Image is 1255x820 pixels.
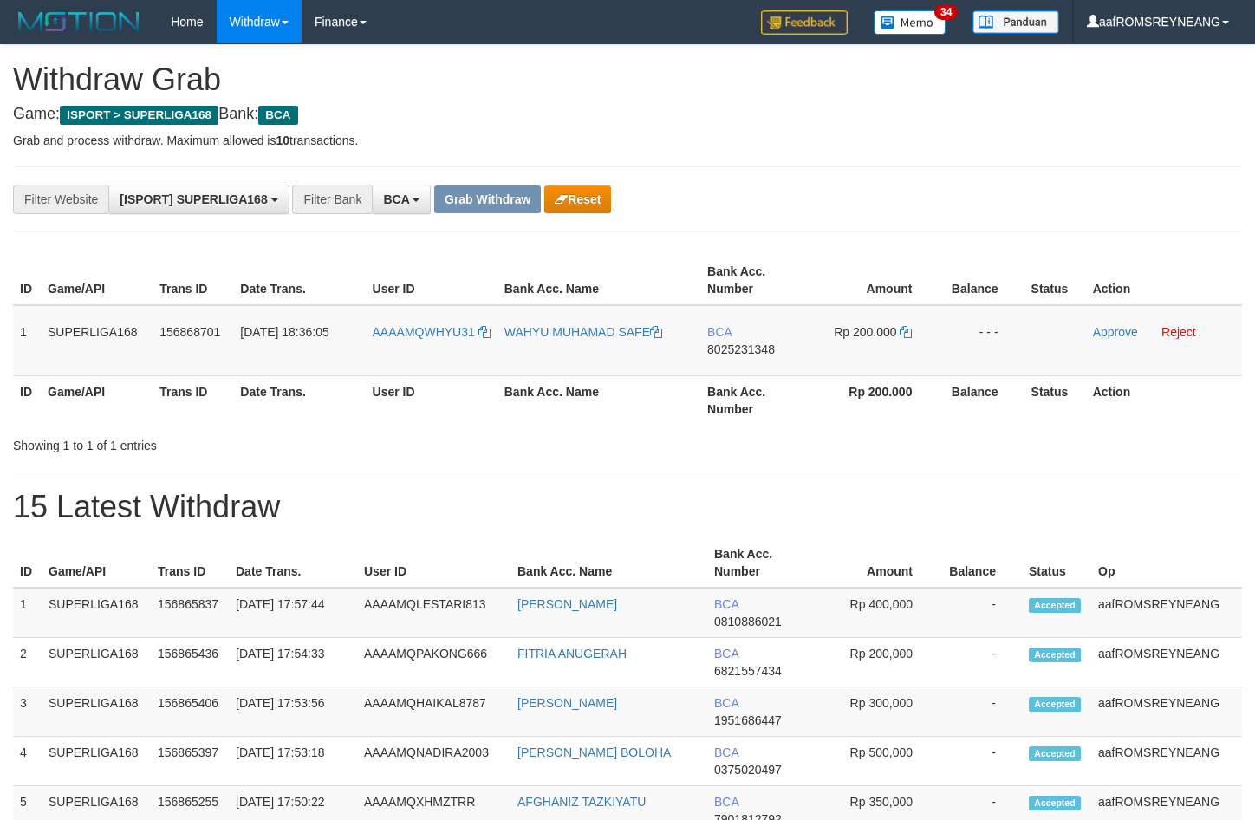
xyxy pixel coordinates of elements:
[13,430,510,454] div: Showing 1 to 1 of 1 entries
[41,375,153,425] th: Game/API
[41,256,153,305] th: Game/API
[357,538,510,588] th: User ID
[366,375,497,425] th: User ID
[1086,375,1242,425] th: Action
[151,638,229,687] td: 156865436
[42,737,151,786] td: SUPERLIGA168
[229,737,357,786] td: [DATE] 17:53:18
[813,638,939,687] td: Rp 200,000
[373,325,475,339] span: AAAAMQWHYU31
[1029,598,1081,613] span: Accepted
[151,737,229,786] td: 156865397
[13,106,1242,123] h4: Game: Bank:
[714,696,738,710] span: BCA
[13,132,1242,149] p: Grab and process withdraw. Maximum allowed is transactions.
[357,737,510,786] td: AAAAMQNADIRA2003
[258,106,297,125] span: BCA
[42,538,151,588] th: Game/API
[42,588,151,638] td: SUPERLIGA168
[761,10,848,35] img: Feedback.jpg
[1024,375,1086,425] th: Status
[13,9,145,35] img: MOTION_logo.png
[229,538,357,588] th: Date Trans.
[938,256,1024,305] th: Balance
[233,375,365,425] th: Date Trans.
[240,325,328,339] span: [DATE] 18:36:05
[517,647,627,661] a: FITRIA ANUGERAH
[1091,638,1242,687] td: aafROMSREYNEANG
[366,256,497,305] th: User ID
[939,737,1022,786] td: -
[813,588,939,638] td: Rp 400,000
[13,588,42,638] td: 1
[1029,648,1081,662] span: Accepted
[809,256,938,305] th: Amount
[1024,256,1086,305] th: Status
[229,638,357,687] td: [DATE] 17:54:33
[517,795,646,809] a: AFGHANIZ TAZKIYATU
[292,185,372,214] div: Filter Bank
[517,696,617,710] a: [PERSON_NAME]
[809,375,938,425] th: Rp 200.000
[1091,737,1242,786] td: aafROMSREYNEANG
[714,795,738,809] span: BCA
[1086,256,1242,305] th: Action
[13,490,1242,524] h1: 15 Latest Withdraw
[151,687,229,737] td: 156865406
[813,538,939,588] th: Amount
[60,106,218,125] span: ISPORT > SUPERLIGA168
[497,375,700,425] th: Bank Acc. Name
[510,538,707,588] th: Bank Acc. Name
[714,745,738,759] span: BCA
[159,325,220,339] span: 156868701
[372,185,431,214] button: BCA
[13,62,1242,97] h1: Withdraw Grab
[714,615,782,628] span: Copy 0810886021 to clipboard
[357,687,510,737] td: AAAAMQHAIKAL8787
[383,192,409,206] span: BCA
[229,687,357,737] td: [DATE] 17:53:56
[714,647,738,661] span: BCA
[939,687,1022,737] td: -
[938,375,1024,425] th: Balance
[357,638,510,687] td: AAAAMQPAKONG666
[813,737,939,786] td: Rp 500,000
[13,638,42,687] td: 2
[229,588,357,638] td: [DATE] 17:57:44
[276,133,289,147] strong: 10
[357,588,510,638] td: AAAAMQLESTARI813
[707,342,775,356] span: Copy 8025231348 to clipboard
[714,664,782,678] span: Copy 6821557434 to clipboard
[1091,588,1242,638] td: aafROMSREYNEANG
[233,256,365,305] th: Date Trans.
[13,256,41,305] th: ID
[120,192,267,206] span: [ISPORT] SUPERLIGA168
[1091,687,1242,737] td: aafROMSREYNEANG
[517,745,671,759] a: [PERSON_NAME] BOLOHA
[42,638,151,687] td: SUPERLIGA168
[434,185,541,213] button: Grab Withdraw
[1029,796,1081,810] span: Accepted
[151,538,229,588] th: Trans ID
[13,538,42,588] th: ID
[13,687,42,737] td: 3
[42,687,151,737] td: SUPERLIGA168
[874,10,946,35] img: Button%20Memo.svg
[972,10,1059,34] img: panduan.png
[714,763,782,777] span: Copy 0375020497 to clipboard
[707,538,813,588] th: Bank Acc. Number
[13,375,41,425] th: ID
[153,256,233,305] th: Trans ID
[1022,538,1091,588] th: Status
[939,538,1022,588] th: Balance
[108,185,289,214] button: [ISPORT] SUPERLIGA168
[938,305,1024,376] td: - - -
[813,687,939,737] td: Rp 300,000
[1161,325,1196,339] a: Reject
[714,713,782,727] span: Copy 1951686447 to clipboard
[153,375,233,425] th: Trans ID
[707,325,732,339] span: BCA
[939,638,1022,687] td: -
[151,588,229,638] td: 156865837
[544,185,611,213] button: Reset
